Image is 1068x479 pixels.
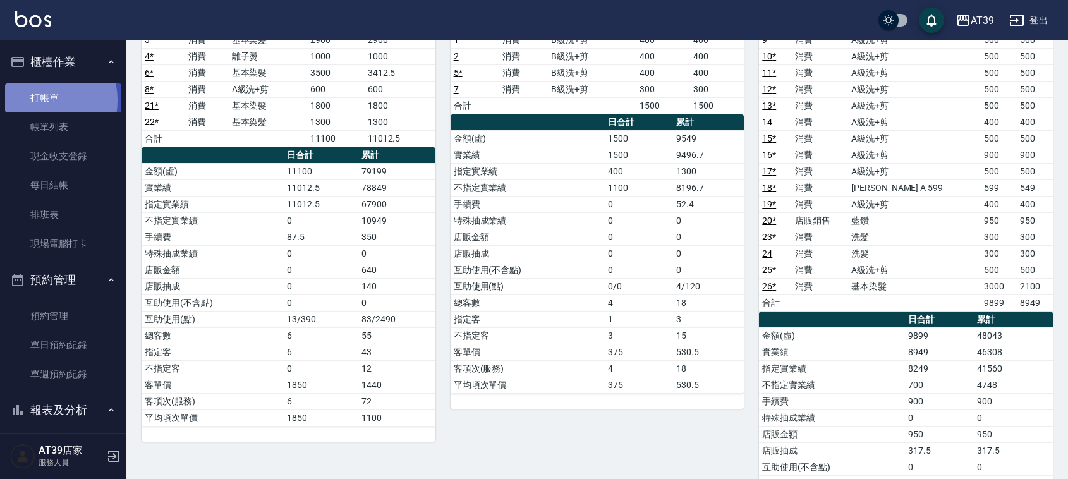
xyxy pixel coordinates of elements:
[358,278,435,294] td: 140
[848,48,981,64] td: A級洗+剪
[792,114,848,130] td: 消費
[981,245,1017,262] td: 300
[673,114,744,131] th: 累計
[142,245,284,262] td: 特殊抽成業績
[762,248,772,258] a: 24
[974,426,1053,442] td: 950
[673,262,744,278] td: 0
[1017,245,1053,262] td: 300
[759,426,905,442] td: 店販金額
[10,444,35,469] img: Person
[358,212,435,229] td: 10949
[284,393,358,409] td: 6
[759,16,1053,312] table: a dense table
[792,81,848,97] td: 消費
[284,360,358,377] td: 0
[673,344,744,360] td: 530.5
[142,377,284,393] td: 客單價
[848,245,981,262] td: 洗髮
[358,344,435,360] td: 43
[451,97,499,114] td: 合計
[1017,212,1053,229] td: 950
[365,48,435,64] td: 1000
[284,344,358,360] td: 6
[690,64,744,81] td: 400
[358,409,435,426] td: 1100
[981,229,1017,245] td: 300
[759,294,791,311] td: 合計
[605,245,673,262] td: 0
[451,377,605,393] td: 平均項次單價
[142,278,284,294] td: 店販抽成
[905,377,974,393] td: 700
[451,327,605,344] td: 不指定客
[451,245,605,262] td: 店販抽成
[848,114,981,130] td: A級洗+剪
[974,344,1053,360] td: 46308
[142,311,284,327] td: 互助使用(點)
[792,196,848,212] td: 消費
[307,114,364,130] td: 1300
[673,163,744,179] td: 1300
[142,147,435,427] table: a dense table
[454,51,459,61] a: 2
[759,442,905,459] td: 店販抽成
[1017,163,1053,179] td: 500
[673,196,744,212] td: 52.4
[848,179,981,196] td: [PERSON_NAME] A 599
[142,344,284,360] td: 指定客
[185,81,229,97] td: 消費
[499,64,548,81] td: 消費
[673,147,744,163] td: 9496.7
[981,97,1017,114] td: 500
[284,294,358,311] td: 0
[358,196,435,212] td: 67900
[605,360,673,377] td: 4
[5,200,121,229] a: 排班表
[673,311,744,327] td: 3
[759,327,905,344] td: 金額(虛)
[792,48,848,64] td: 消費
[307,81,364,97] td: 600
[919,8,944,33] button: save
[905,327,974,344] td: 9899
[905,409,974,426] td: 0
[358,163,435,179] td: 79199
[142,409,284,426] td: 平均項次單價
[673,229,744,245] td: 0
[185,48,229,64] td: 消費
[5,330,121,360] a: 單日預約紀錄
[142,360,284,377] td: 不指定客
[451,163,605,179] td: 指定實業績
[284,278,358,294] td: 0
[185,64,229,81] td: 消費
[451,196,605,212] td: 手續費
[1017,262,1053,278] td: 500
[5,264,121,296] button: 預約管理
[605,212,673,229] td: 0
[981,48,1017,64] td: 500
[358,360,435,377] td: 12
[605,311,673,327] td: 1
[981,147,1017,163] td: 900
[142,179,284,196] td: 實業績
[848,212,981,229] td: 藍鑽
[1004,9,1053,32] button: 登出
[365,64,435,81] td: 3412.5
[307,64,364,81] td: 3500
[974,360,1053,377] td: 41560
[848,163,981,179] td: A級洗+剪
[759,344,905,360] td: 實業績
[792,130,848,147] td: 消費
[358,294,435,311] td: 0
[759,459,905,475] td: 互助使用(不含點)
[759,360,905,377] td: 指定實業績
[1017,81,1053,97] td: 500
[5,45,121,78] button: 櫃檯作業
[605,229,673,245] td: 0
[848,278,981,294] td: 基本染髮
[451,179,605,196] td: 不指定實業績
[1017,179,1053,196] td: 549
[229,48,308,64] td: 離子燙
[142,229,284,245] td: 手續費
